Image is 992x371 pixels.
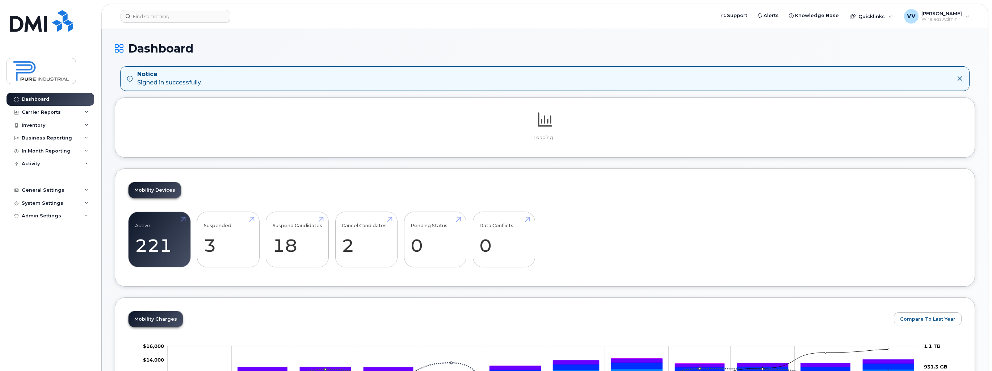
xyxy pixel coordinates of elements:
[143,357,164,363] tspan: $14,000
[924,364,947,370] tspan: 931.3 GB
[924,343,941,349] tspan: 1.1 TB
[273,216,322,263] a: Suspend Candidates 18
[129,182,181,198] a: Mobility Devices
[128,134,962,141] p: Loading...
[143,343,164,349] tspan: $16,000
[479,216,528,263] a: Data Conflicts 0
[900,316,955,322] span: Compare To Last Year
[204,216,253,263] a: Suspended 3
[129,311,183,327] a: Mobility Charges
[894,312,962,325] button: Compare To Last Year
[137,70,202,87] div: Signed in successfully.
[342,216,391,263] a: Cancel Candidates 2
[143,357,164,363] g: $0
[115,42,975,55] h1: Dashboard
[143,343,164,349] g: $0
[135,216,184,263] a: Active 221
[137,70,202,79] strong: Notice
[411,216,459,263] a: Pending Status 0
